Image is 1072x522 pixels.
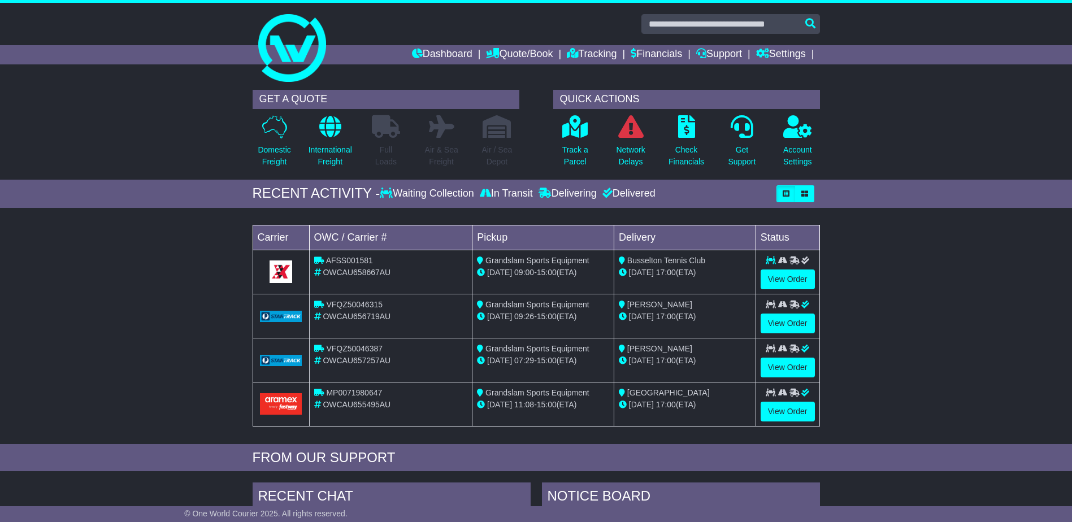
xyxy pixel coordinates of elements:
[631,45,682,64] a: Financials
[308,115,353,174] a: InternationalFreight
[485,300,589,309] span: Grandslam Sports Equipment
[656,400,676,409] span: 17:00
[615,115,645,174] a: NetworkDelays
[487,356,512,365] span: [DATE]
[536,188,600,200] div: Delivering
[323,400,390,409] span: OWCAU655495AU
[326,388,382,397] span: MP0071980647
[629,268,654,277] span: [DATE]
[412,45,472,64] a: Dashboard
[323,356,390,365] span: OWCAU657257AU
[260,311,302,322] img: GetCarrierServiceLogo
[487,268,512,277] span: [DATE]
[514,268,534,277] span: 09:00
[619,355,751,367] div: (ETA)
[477,355,609,367] div: - (ETA)
[253,450,820,466] div: FROM OUR SUPPORT
[482,144,513,168] p: Air / Sea Depot
[614,225,756,250] td: Delivery
[323,268,390,277] span: OWCAU658667AU
[619,399,751,411] div: (ETA)
[253,90,519,109] div: GET A QUOTE
[487,312,512,321] span: [DATE]
[761,402,815,421] a: View Order
[477,311,609,323] div: - (ETA)
[616,144,645,168] p: Network Delays
[309,225,472,250] td: OWC / Carrier #
[619,267,751,279] div: (ETA)
[270,260,292,283] img: GetCarrierServiceLogo
[537,312,557,321] span: 15:00
[326,300,383,309] span: VFQZ50046315
[326,256,373,265] span: AFSS001581
[514,356,534,365] span: 07:29
[562,115,589,174] a: Track aParcel
[783,144,812,168] p: Account Settings
[485,388,589,397] span: Grandslam Sports Equipment
[477,188,536,200] div: In Transit
[542,482,820,513] div: NOTICE BOARD
[756,225,819,250] td: Status
[323,312,390,321] span: OWCAU656719AU
[627,256,705,265] span: Busselton Tennis Club
[619,311,751,323] div: (ETA)
[756,45,806,64] a: Settings
[629,312,654,321] span: [DATE]
[184,509,348,518] span: © One World Courier 2025. All rights reserved.
[629,400,654,409] span: [DATE]
[514,400,534,409] span: 11:08
[656,268,676,277] span: 17:00
[260,393,302,414] img: Aramex.png
[627,300,692,309] span: [PERSON_NAME]
[260,355,302,366] img: GetCarrierServiceLogo
[326,344,383,353] span: VFQZ50046387
[380,188,476,200] div: Waiting Collection
[485,344,589,353] span: Grandslam Sports Equipment
[485,256,589,265] span: Grandslam Sports Equipment
[567,45,617,64] a: Tracking
[627,388,710,397] span: [GEOGRAPHIC_DATA]
[309,144,352,168] p: International Freight
[258,144,290,168] p: Domestic Freight
[514,312,534,321] span: 09:26
[537,400,557,409] span: 15:00
[727,115,756,174] a: GetSupport
[600,188,656,200] div: Delivered
[472,225,614,250] td: Pickup
[477,267,609,279] div: - (ETA)
[656,356,676,365] span: 17:00
[629,356,654,365] span: [DATE]
[372,144,400,168] p: Full Loads
[487,400,512,409] span: [DATE]
[477,399,609,411] div: - (ETA)
[761,314,815,333] a: View Order
[253,225,309,250] td: Carrier
[728,144,756,168] p: Get Support
[537,268,557,277] span: 15:00
[257,115,291,174] a: DomesticFreight
[553,90,820,109] div: QUICK ACTIONS
[253,482,531,513] div: RECENT CHAT
[783,115,813,174] a: AccountSettings
[761,269,815,289] a: View Order
[537,356,557,365] span: 15:00
[696,45,742,64] a: Support
[486,45,553,64] a: Quote/Book
[425,144,458,168] p: Air & Sea Freight
[668,115,705,174] a: CheckFinancials
[562,144,588,168] p: Track a Parcel
[253,185,380,202] div: RECENT ACTIVITY -
[656,312,676,321] span: 17:00
[761,358,815,377] a: View Order
[669,144,704,168] p: Check Financials
[627,344,692,353] span: [PERSON_NAME]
